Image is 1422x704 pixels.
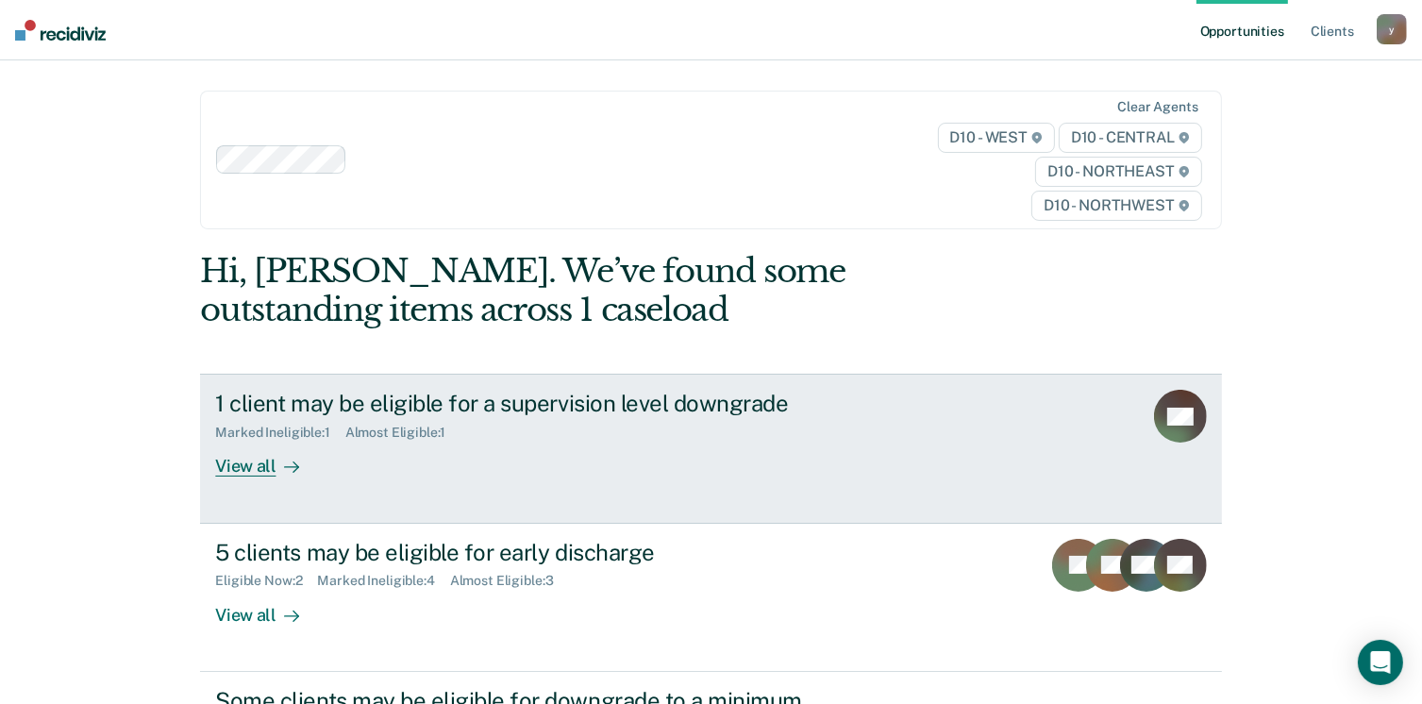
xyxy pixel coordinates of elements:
[1031,191,1201,221] span: D10 - NORTHWEST
[1377,14,1407,44] button: y
[200,524,1221,672] a: 5 clients may be eligible for early dischargeEligible Now:2Marked Ineligible:4Almost Eligible:3Vi...
[215,425,344,441] div: Marked Ineligible : 1
[200,252,1017,329] div: Hi, [PERSON_NAME]. We’ve found some outstanding items across 1 caseload
[450,573,569,589] div: Almost Eligible : 3
[215,573,317,589] div: Eligible Now : 2
[215,390,878,417] div: 1 client may be eligible for a supervision level downgrade
[1059,123,1202,153] span: D10 - CENTRAL
[215,441,321,478] div: View all
[345,425,461,441] div: Almost Eligible : 1
[938,123,1055,153] span: D10 - WEST
[1117,99,1197,115] div: Clear agents
[215,589,321,626] div: View all
[15,20,106,41] img: Recidiviz
[1035,157,1201,187] span: D10 - NORTHEAST
[317,573,449,589] div: Marked Ineligible : 4
[200,374,1221,523] a: 1 client may be eligible for a supervision level downgradeMarked Ineligible:1Almost Eligible:1Vie...
[215,539,878,566] div: 5 clients may be eligible for early discharge
[1358,640,1403,685] div: Open Intercom Messenger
